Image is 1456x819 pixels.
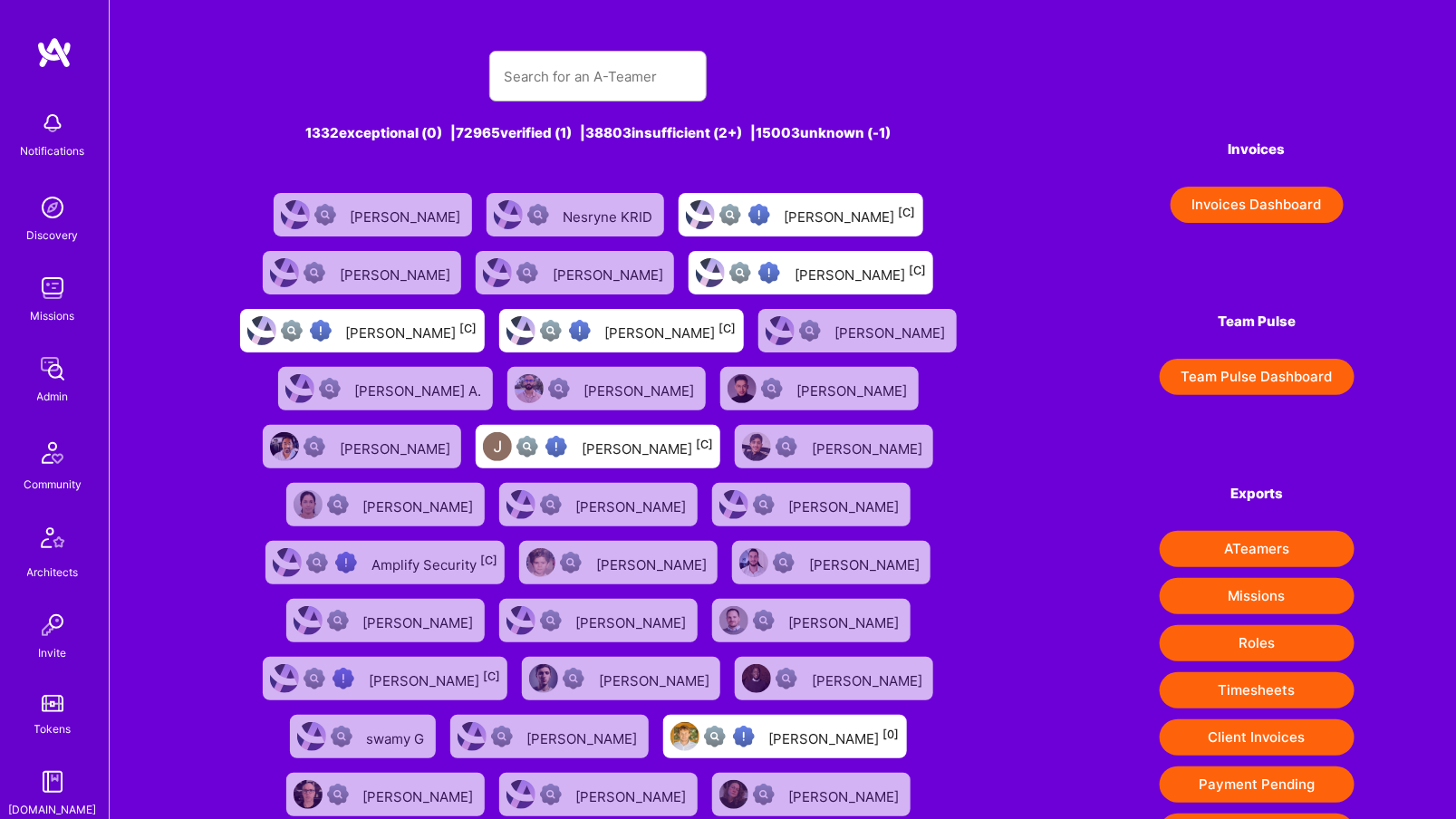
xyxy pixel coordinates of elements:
[719,780,748,809] img: User Avatar
[304,668,325,689] img: Not fully vetted
[751,302,964,360] a: User AvatarNot Scrubbed[PERSON_NAME]
[327,784,349,805] img: Not Scrubbed
[506,606,535,635] img: User Avatar
[540,610,562,631] img: Not Scrubbed
[582,435,713,458] div: [PERSON_NAME]
[468,418,728,476] a: User AvatarNot fully vettedHigh Potential User[PERSON_NAME][C]
[719,606,748,635] img: User Avatar
[340,261,454,284] div: [PERSON_NAME]
[576,609,690,632] div: [PERSON_NAME]
[516,262,538,284] img: Not Scrubbed
[363,493,477,516] div: [PERSON_NAME]
[492,592,705,650] a: User AvatarNot Scrubbed[PERSON_NAME]
[9,800,97,819] div: [DOMAIN_NAME]
[247,316,276,345] img: User Avatar
[283,708,443,766] a: User AvatarNot Scrubbedswamy G
[355,377,486,400] div: [PERSON_NAME] A.
[34,764,71,800] img: guide book
[909,264,926,277] sup: [C]
[773,552,795,573] img: Not Scrubbed
[39,643,67,662] div: Invite
[335,552,357,573] img: High Potential User
[492,302,751,360] a: User AvatarNot fully vettedHigh Potential User[PERSON_NAME][C]
[266,186,479,244] a: User AvatarNot Scrubbed[PERSON_NAME]
[506,780,535,809] img: User Avatar
[491,726,513,747] img: Not Scrubbed
[1160,141,1355,158] h4: Invoices
[789,783,903,806] div: [PERSON_NAME]
[279,476,492,534] a: User AvatarNot Scrubbed[PERSON_NAME]
[294,606,323,635] img: User Avatar
[351,203,465,226] div: [PERSON_NAME]
[605,319,737,342] div: [PERSON_NAME]
[483,670,500,683] sup: [C]
[346,319,477,342] div: [PERSON_NAME]
[705,476,918,534] a: User AvatarNot Scrubbed[PERSON_NAME]
[34,270,71,306] img: teamwork
[812,435,926,458] div: [PERSON_NAME]
[761,378,783,400] img: Not Scrubbed
[671,186,930,244] a: User AvatarNot fully vettedHigh Potential User[PERSON_NAME][C]
[576,493,690,516] div: [PERSON_NAME]
[563,668,584,689] img: Not Scrubbed
[31,306,75,325] div: Missions
[1160,359,1355,395] button: Team Pulse Dashboard
[705,592,918,650] a: User AvatarNot Scrubbed[PERSON_NAME]
[270,664,299,693] img: User Avatar
[256,244,468,302] a: User AvatarNot Scrubbed[PERSON_NAME]
[270,432,299,461] img: User Avatar
[789,493,903,516] div: [PERSON_NAME]
[483,258,512,287] img: User Avatar
[569,320,591,342] img: High Potential User
[596,551,710,574] div: [PERSON_NAME]
[516,436,538,458] img: Not fully vetted
[31,431,74,475] img: Community
[34,719,72,738] div: Tokens
[21,141,85,160] div: Notifications
[363,783,477,806] div: [PERSON_NAME]
[785,203,916,226] div: [PERSON_NAME]
[340,435,454,458] div: [PERSON_NAME]
[36,36,72,69] img: logo
[333,668,354,689] img: High Potential User
[512,534,725,592] a: User AvatarNot Scrubbed[PERSON_NAME]
[256,650,515,708] a: User AvatarNot fully vettedHigh Potential User[PERSON_NAME][C]
[656,708,914,766] a: User AvatarNot fully vettedHigh Potential User[PERSON_NAME][0]
[564,203,657,226] div: Nesryne KRID
[256,418,468,476] a: User AvatarNot Scrubbed[PERSON_NAME]
[696,258,725,287] img: User Avatar
[576,783,690,806] div: [PERSON_NAME]
[719,322,737,335] sup: [C]
[540,494,562,515] img: Not Scrubbed
[314,204,336,226] img: Not Scrubbed
[27,563,79,582] div: Architects
[500,360,713,418] a: User AvatarNot Scrubbed[PERSON_NAME]
[31,519,74,563] img: Architects
[34,607,71,643] img: Invite
[369,667,500,690] div: [PERSON_NAME]
[492,476,705,534] a: User AvatarNot Scrubbed[PERSON_NAME]
[294,490,323,519] img: User Avatar
[483,432,512,461] img: User Avatar
[506,316,535,345] img: User Avatar
[809,551,923,574] div: [PERSON_NAME]
[327,494,349,515] img: Not Scrubbed
[553,261,667,284] div: [PERSON_NAME]
[526,548,555,577] img: User Avatar
[883,727,900,741] sup: [0]
[34,351,71,387] img: admin teamwork
[776,436,797,458] img: Not Scrubbed
[728,374,757,403] img: User Avatar
[27,226,79,245] div: Discovery
[748,204,770,226] img: High Potential User
[310,320,332,342] img: High Potential User
[799,320,821,342] img: Not Scrubbed
[279,592,492,650] a: User AvatarNot Scrubbed[PERSON_NAME]
[527,725,641,748] div: [PERSON_NAME]
[1171,187,1344,223] button: Invoices Dashboard
[766,316,795,345] img: User Avatar
[753,494,775,515] img: Not Scrubbed
[795,261,926,284] div: [PERSON_NAME]
[304,436,325,458] img: Not Scrubbed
